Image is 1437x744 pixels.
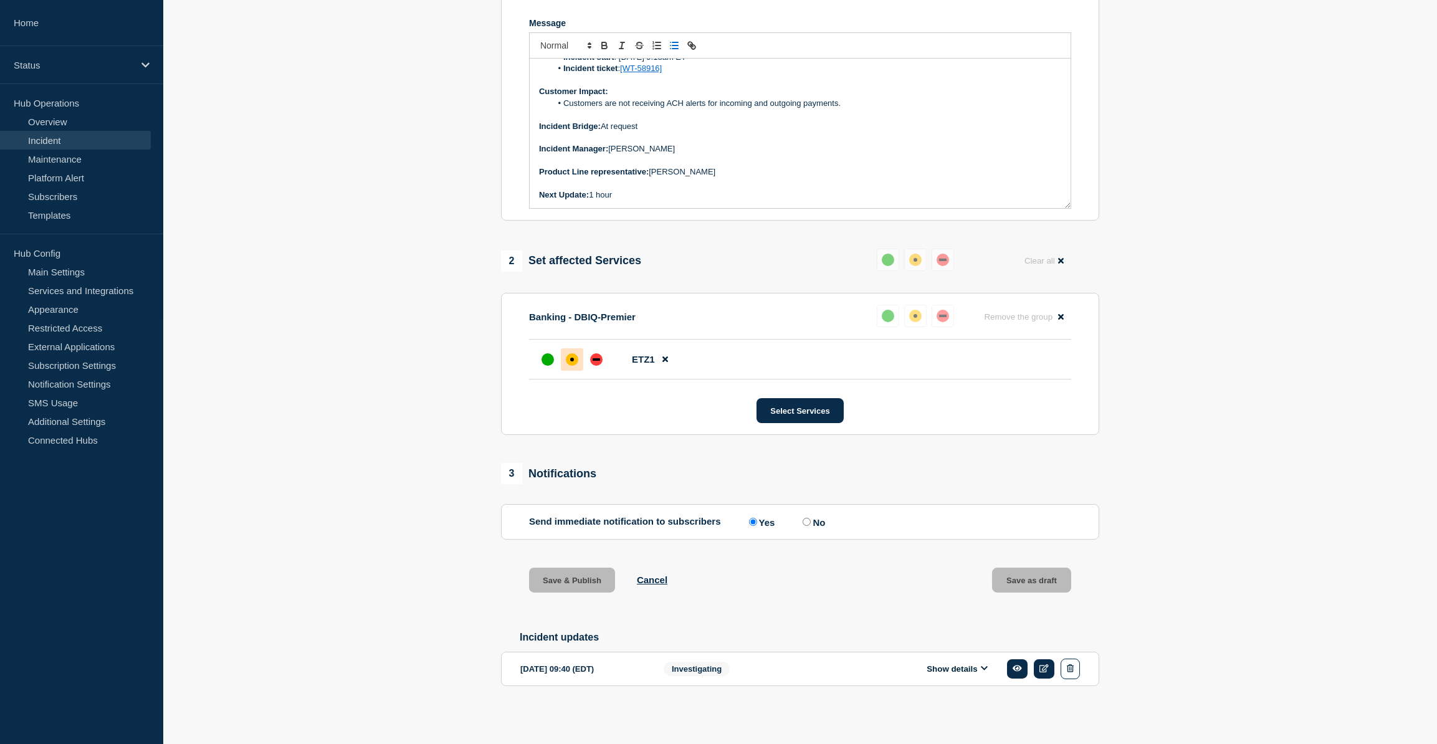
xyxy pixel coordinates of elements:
div: affected [909,254,922,266]
div: Notifications [501,463,596,484]
button: Save as draft [992,568,1071,593]
button: up [877,305,899,327]
button: Remove the group [976,305,1071,329]
button: affected [904,249,927,271]
label: Yes [746,516,775,528]
div: Set affected Services [501,250,641,272]
button: Toggle italic text [613,38,631,53]
button: Show details [923,664,991,674]
span: 2 [501,250,522,272]
div: [DATE] 09:40 (EDT) [520,659,645,679]
button: down [932,305,954,327]
strong: Incident Manager: [539,144,608,153]
p: [PERSON_NAME] [539,143,1061,155]
strong: Customer Impact: [539,87,608,96]
a: [WT-58916] [620,64,662,73]
div: up [882,310,894,322]
strong: Next Update: [539,190,589,199]
button: Toggle link [683,38,700,53]
p: Banking - DBIQ-Premier [529,312,636,322]
div: affected [566,353,578,366]
strong: Incident ticket [563,64,618,73]
strong: Product Line representative: [539,167,649,176]
div: affected [909,310,922,322]
span: Font size [535,38,596,53]
li: Customers are not receiving ACH alerts for incoming and outgoing payments. [551,98,1062,109]
strong: Incident start [563,52,614,62]
button: Select Services [757,398,843,423]
button: Toggle strikethrough text [631,38,648,53]
strong: Incident Bridge: [539,122,601,131]
button: Toggle bulleted list [666,38,683,53]
span: Investigating [664,662,730,676]
p: Send immediate notification to subscribers [529,516,721,528]
button: Toggle bold text [596,38,613,53]
input: Yes [749,518,757,526]
div: up [542,353,554,366]
p: 1 hour [539,189,1061,201]
p: Status [14,60,133,70]
div: down [937,310,949,322]
h2: Incident updates [520,632,1099,643]
button: down [932,249,954,271]
button: Clear all [1017,249,1071,273]
div: Send immediate notification to subscribers [529,516,1071,528]
button: Cancel [637,575,667,585]
span: ETZ1 [632,354,655,365]
span: Remove the group [984,312,1053,322]
p: [PERSON_NAME] [539,166,1061,178]
button: up [877,249,899,271]
button: Toggle ordered list [648,38,666,53]
li: : [551,63,1062,74]
input: No [803,518,811,526]
div: Message [529,18,1071,28]
p: At request [539,121,1061,132]
div: down [590,353,603,366]
button: affected [904,305,927,327]
span: 3 [501,463,522,484]
div: Message [530,59,1071,208]
div: down [937,254,949,266]
button: Save & Publish [529,568,615,593]
label: No [800,516,825,528]
div: up [882,254,894,266]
